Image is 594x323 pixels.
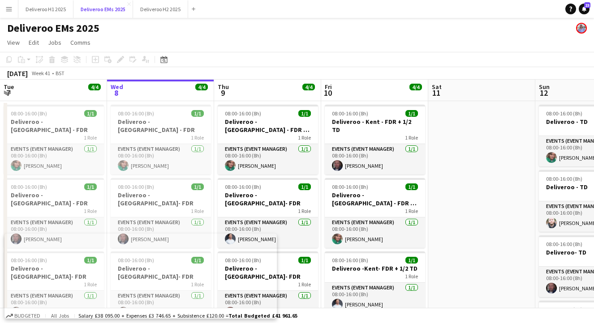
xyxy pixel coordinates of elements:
app-job-card: 08:00-16:00 (8h)1/1Deliveroo - [GEOGRAPHIC_DATA]- FDR1 RoleEvents (Event Manager)1/108:00-16:00 (... [218,178,318,248]
span: 1/1 [84,110,97,117]
span: 08:00-16:00 (8h) [118,110,154,117]
span: 08:00-16:00 (8h) [332,110,368,117]
h3: Deliveroo - [GEOGRAPHIC_DATA] - FDR [111,118,211,134]
span: 1/1 [298,110,311,117]
app-card-role: Events (Event Manager)1/108:00-16:00 (8h)[PERSON_NAME] [218,144,318,174]
span: Comms [70,38,90,47]
h3: Deliveroo - [GEOGRAPHIC_DATA] - FDR [4,118,104,134]
button: Deliveroo H1 2025 [18,0,73,18]
span: 12 [538,88,550,98]
app-card-role: Events (Event Manager)1/108:00-16:00 (8h)[PERSON_NAME] [218,217,318,248]
button: Deliveroo EMs 2025 [73,0,133,18]
h3: Deliveroo - [GEOGRAPHIC_DATA]- FDR [218,191,318,207]
span: 1 Role [405,134,418,141]
span: 4/4 [302,84,315,90]
app-card-role: Events (Event Manager)1/108:00-16:00 (8h)[PERSON_NAME] [4,217,104,248]
span: 23 [584,2,590,8]
h3: Deliveroo - [GEOGRAPHIC_DATA] - FDR [4,191,104,207]
a: Edit [25,37,43,48]
span: Budgeted [14,313,40,319]
app-job-card: 08:00-16:00 (8h)1/1Deliveroo - [GEOGRAPHIC_DATA] - FDR + 1/2 TD1 RoleEvents (Event Manager)1/108:... [218,105,318,174]
span: Wed [111,83,123,91]
span: 08:00-16:00 (8h) [546,110,582,117]
app-card-role: Events (Event Manager)1/108:00-16:00 (8h)[PERSON_NAME] [4,144,104,174]
a: Comms [67,37,94,48]
app-job-card: 08:00-16:00 (8h)1/1Deliveroo - [GEOGRAPHIC_DATA] - FDR1 RoleEvents (Event Manager)1/108:00-16:00 ... [4,105,104,174]
span: 08:00-16:00 (8h) [332,257,368,263]
span: Jobs [48,38,61,47]
div: 4 Jobs [410,91,424,98]
span: 4/4 [195,84,208,90]
a: 23 [579,4,590,14]
div: 4 Jobs [196,91,210,98]
span: 9 [216,88,229,98]
span: 08:00-16:00 (8h) [546,306,582,313]
h3: Deliveroo - [GEOGRAPHIC_DATA] - FDR + 1/2 TD [218,118,318,134]
div: 4 Jobs [303,91,317,98]
span: 08:00-16:00 (8h) [118,183,154,190]
span: 1/1 [405,257,418,263]
span: 1/1 [405,183,418,190]
span: 08:00-16:00 (8h) [332,183,368,190]
span: 1/1 [298,183,311,190]
app-card-role: Events (Event Manager)1/108:00-16:00 (8h)[PERSON_NAME] [111,217,211,248]
span: Fri [325,83,332,91]
app-card-role: Events (Event Manager)1/108:00-16:00 (8h)[PERSON_NAME] [325,217,425,248]
div: [DATE] [7,69,28,78]
span: 08:00-16:00 (8h) [225,183,261,190]
span: Thu [218,83,229,91]
span: 1/1 [191,110,204,117]
h1: Deliveroo EMs 2025 [7,21,99,35]
app-user-avatar: Lucy Hillier [576,23,587,34]
span: Edit [29,38,39,47]
app-job-card: 08:00-16:00 (8h)1/1Deliveroo - [GEOGRAPHIC_DATA] - FDR1 RoleEvents (Event Manager)1/108:00-16:00 ... [4,178,104,248]
span: Sun [539,83,550,91]
app-job-card: 08:00-16:00 (8h)1/1Deliveroo - [GEOGRAPHIC_DATA] - FDR + 1/2 TD1 RoleEvents (Event Manager)1/108:... [325,178,425,248]
span: 1/1 [84,183,97,190]
a: View [4,37,23,48]
app-job-card: 08:00-16:00 (8h)1/1Deliveroo -Kent- FDR + 1/2 TD1 RoleEvents (Event Manager)1/108:00-16:00 (8h)[P... [325,251,425,313]
span: 1 Role [298,281,311,288]
div: 4 Jobs [89,91,103,98]
button: Deliveroo H2 2025 [133,0,188,18]
span: 1 Role [191,208,204,214]
span: 4/4 [88,84,101,90]
a: Jobs [44,37,65,48]
span: 08:00-16:00 (8h) [546,175,582,182]
app-job-card: 08:00-16:00 (8h)1/1Deliveroo - Kent - FDR + 1/2 TD1 RoleEvents (Event Manager)1/108:00-16:00 (8h)... [325,105,425,174]
span: View [7,38,20,47]
span: 08:00-16:00 (8h) [225,110,261,117]
app-card-role: Events (Event Manager)1/108:00-16:00 (8h)[PERSON_NAME] [325,283,425,313]
h3: Deliveroo -Kent- FDR + 1/2 TD [325,264,425,272]
span: 4/4 [409,84,422,90]
span: 1 Role [84,134,97,141]
app-card-role: Events (Event Manager)1/108:00-16:00 (8h)[PERSON_NAME] [111,144,211,174]
span: 10 [323,88,332,98]
h3: Deliveroo - [GEOGRAPHIC_DATA]- FDR [111,191,211,207]
span: 1 Role [298,208,311,214]
span: 1 Role [298,134,311,141]
span: 1 Role [84,208,97,214]
span: 11 [430,88,442,98]
span: 08:00-16:00 (8h) [11,110,47,117]
app-card-role: Events (Event Manager)1/108:00-16:00 (8h)[PERSON_NAME] [325,144,425,174]
span: 7 [2,88,14,98]
iframe: Popup CTA [4,234,277,319]
app-job-card: 08:00-16:00 (8h)1/1Deliveroo - [GEOGRAPHIC_DATA]- FDR1 RoleEvents (Event Manager)1/108:00-16:00 (... [111,178,211,248]
div: BST [56,70,65,76]
span: Sat [432,83,442,91]
h3: Deliveroo - Kent - FDR + 1/2 TD [325,118,425,134]
h3: Deliveroo - [GEOGRAPHIC_DATA] - FDR + 1/2 TD [325,191,425,207]
span: 1/1 [191,183,204,190]
span: Tue [4,83,14,91]
app-job-card: 08:00-16:00 (8h)1/1Deliveroo - [GEOGRAPHIC_DATA] - FDR1 RoleEvents (Event Manager)1/108:00-16:00 ... [111,105,211,174]
span: 1 Role [191,134,204,141]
